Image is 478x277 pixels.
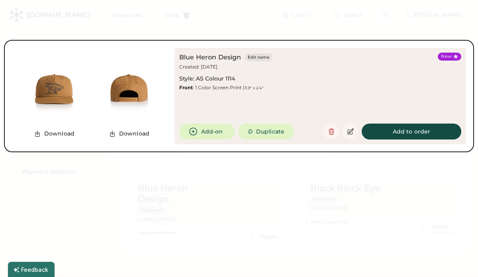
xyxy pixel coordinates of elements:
button: Download [29,128,79,139]
div: New [441,53,452,60]
strong: Front [179,84,193,90]
div: : 1 Color Screen Print | [179,84,264,91]
div: Style: AS Colour 1114 [179,75,235,83]
button: Download [104,128,154,139]
button: Add to order [362,124,461,139]
button: Delete this saved product [323,124,339,139]
button: Edit this saved product [343,124,358,139]
img: generate-image [17,53,92,128]
button: Add-on [179,124,235,139]
button: Duplicate [238,124,294,139]
font: 3.9" x 2.4" [245,85,264,90]
img: generate-image [92,53,167,128]
button: Edit name [245,53,273,61]
div: Blue Heron Design [179,53,241,62]
div: Created: [DATE] [179,64,219,70]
